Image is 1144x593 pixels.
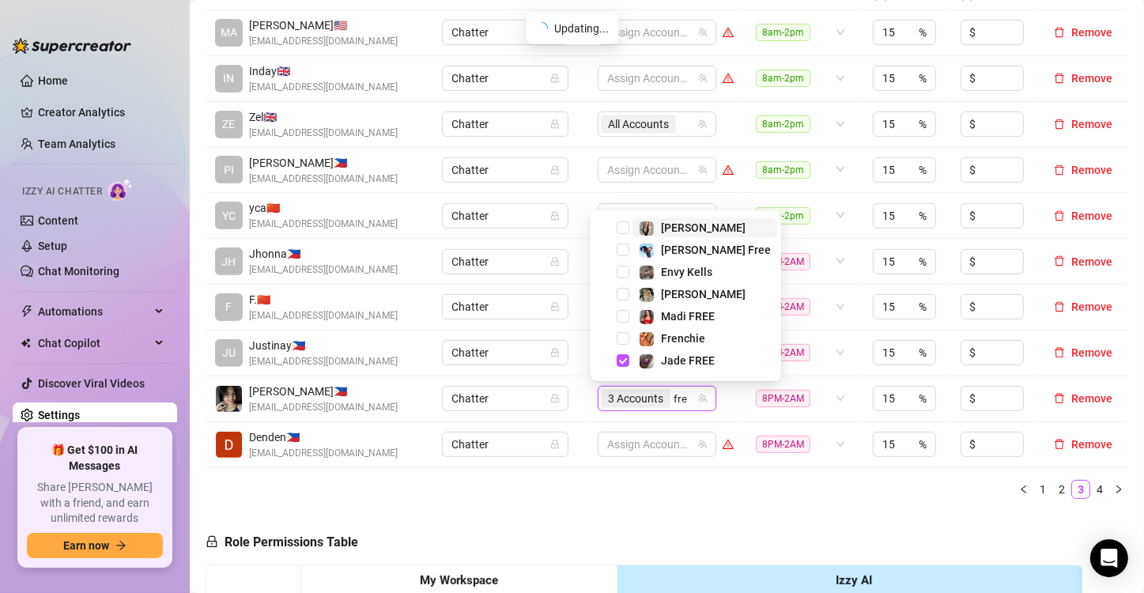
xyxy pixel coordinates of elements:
[550,394,560,403] span: lock
[1048,435,1119,454] button: Remove
[420,573,498,587] strong: My Workspace
[1033,480,1052,499] li: 1
[38,74,68,87] a: Home
[249,62,398,80] span: Inday 🇬🇧
[723,439,734,450] span: warning
[249,263,398,278] span: [EMAIL_ADDRESS][DOMAIN_NAME]
[249,126,398,141] span: [EMAIL_ADDRESS][DOMAIN_NAME]
[723,164,734,176] span: warning
[38,240,67,252] a: Setup
[249,245,398,263] span: Jhonna 🇵🇭
[1071,164,1112,176] span: Remove
[1054,210,1065,221] span: delete
[206,535,218,548] span: lock
[249,383,398,400] span: [PERSON_NAME] 🇵🇭
[756,253,810,270] span: 8PM-2AM
[38,138,115,150] a: Team Analytics
[535,22,548,35] span: loading
[550,302,560,312] span: lock
[21,338,31,349] img: Chat Copilot
[249,80,398,95] span: [EMAIL_ADDRESS][DOMAIN_NAME]
[1048,206,1119,225] button: Remove
[1071,210,1112,222] span: Remove
[661,332,705,345] span: Frenchie
[1054,27,1065,38] span: delete
[1114,485,1123,494] span: right
[550,348,560,357] span: lock
[640,244,654,258] img: Cruz Free
[1054,393,1065,404] span: delete
[451,66,559,90] span: Chatter
[617,354,629,367] span: Select tree node
[206,533,358,552] h5: Role Permissions Table
[249,354,398,369] span: [EMAIL_ADDRESS][DOMAIN_NAME]
[108,178,133,201] img: AI Chatter
[222,344,236,361] span: JU
[27,480,163,527] span: Share [PERSON_NAME] with a friend, and earn unlimited rewards
[640,310,654,324] img: Madi FREE
[223,115,236,133] span: ZE
[451,432,559,456] span: Chatter
[1071,346,1112,359] span: Remove
[550,257,560,266] span: lock
[451,341,559,364] span: Chatter
[756,207,810,225] span: 8am-2pm
[1054,73,1065,84] span: delete
[1034,481,1051,498] a: 1
[1014,480,1033,499] li: Previous Page
[756,298,810,315] span: 8PM-2AM
[554,20,609,37] span: Updating...
[451,387,559,410] span: Chatter
[640,221,654,236] img: Marie Free
[550,74,560,83] span: lock
[222,207,236,225] span: YC
[27,443,163,474] span: 🎁 Get $100 in AI Messages
[1091,481,1108,498] a: 4
[1109,480,1128,499] li: Next Page
[224,161,234,179] span: PI
[1090,480,1109,499] li: 4
[451,112,559,136] span: Chatter
[222,253,236,270] span: JH
[38,409,80,421] a: Settings
[1054,164,1065,176] span: delete
[38,100,164,125] a: Creator Analytics
[550,211,560,221] span: lock
[38,265,119,278] a: Chat Monitoring
[249,400,398,415] span: [EMAIL_ADDRESS][DOMAIN_NAME]
[1019,485,1029,494] span: left
[661,221,746,234] span: [PERSON_NAME]
[216,432,242,458] img: Denden
[38,299,150,324] span: Automations
[216,386,242,412] img: Joyce
[1054,439,1065,450] span: delete
[249,429,398,446] span: Denden 🇵🇭
[756,161,810,179] span: 8am-2pm
[63,539,109,552] span: Earn now
[1053,481,1070,498] a: 2
[249,291,398,308] span: F. 🇨🇳
[617,266,629,278] span: Select tree node
[756,344,810,361] span: 8PM-2AM
[698,74,708,83] span: team
[1048,161,1119,179] button: Remove
[756,24,810,41] span: 8am-2pm
[661,244,771,256] span: [PERSON_NAME] Free
[38,214,78,227] a: Content
[617,244,629,256] span: Select tree node
[1048,252,1119,271] button: Remove
[115,540,126,551] span: arrow-right
[1054,301,1065,312] span: delete
[698,394,708,403] span: team
[661,288,746,300] span: [PERSON_NAME]
[723,73,734,84] span: warning
[451,204,559,228] span: Chatter
[1052,480,1071,499] li: 2
[661,354,715,367] span: Jade FREE
[698,165,708,175] span: team
[1071,118,1112,130] span: Remove
[249,217,398,232] span: [EMAIL_ADDRESS][DOMAIN_NAME]
[1090,539,1128,577] div: Open Intercom Messenger
[608,115,669,133] span: All Accounts
[1071,255,1112,268] span: Remove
